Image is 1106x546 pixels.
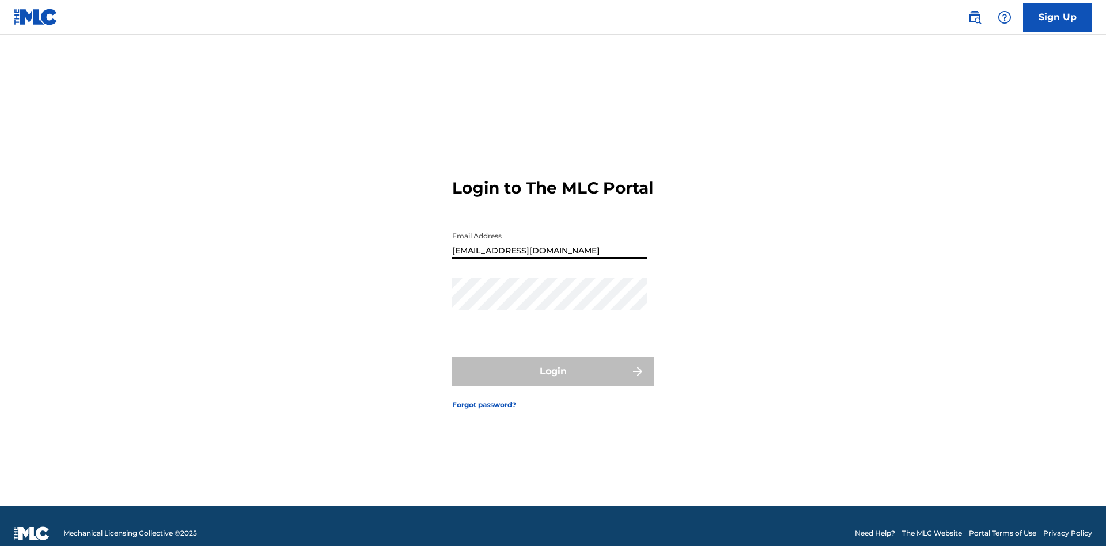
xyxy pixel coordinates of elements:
[1043,528,1092,539] a: Privacy Policy
[14,526,50,540] img: logo
[1048,491,1106,546] iframe: Chat Widget
[452,400,516,410] a: Forgot password?
[969,528,1036,539] a: Portal Terms of Use
[1023,3,1092,32] a: Sign Up
[14,9,58,25] img: MLC Logo
[855,528,895,539] a: Need Help?
[968,10,982,24] img: search
[452,178,653,198] h3: Login to The MLC Portal
[993,6,1016,29] div: Help
[963,6,986,29] a: Public Search
[902,528,962,539] a: The MLC Website
[63,528,197,539] span: Mechanical Licensing Collective © 2025
[998,10,1012,24] img: help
